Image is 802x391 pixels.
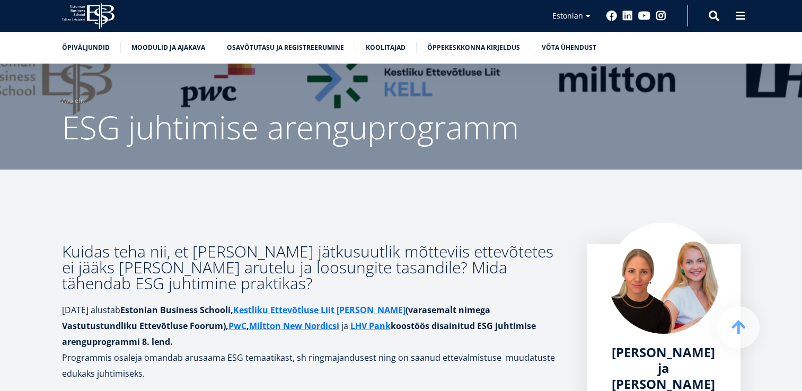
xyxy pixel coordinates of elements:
strong: , , [226,320,341,332]
a: Koolitajad [366,42,406,53]
a: Õppekeskkonna kirjeldus [427,42,520,53]
span: ESG juhtimise arenguprogramm [62,105,519,149]
strong: Estonian Business Schooli, (varasemalt nimega Vastutustundliku Ettevõtluse Foorum) [62,304,490,332]
p: Programmis osaleja omandab arusaama ESG temaatikast, sh ringmajandusest ning on saanud ettevalmis... [62,350,566,381]
a: PwC [228,318,246,334]
a: Facebook [606,11,617,21]
p: [DATE] alustab ja [62,302,566,350]
a: Moodulid ja ajakava [131,42,205,53]
a: Avaleht [62,95,84,106]
a: Kestliku Ettevõtluse Liit [PERSON_NAME] [233,302,406,318]
h3: Kuidas teha nii, et [PERSON_NAME] jätkusuutlik mõtteviis ettevõtetes ei jääks [PERSON_NAME] arute... [62,244,566,291]
a: Miltton New Nordicsi [249,318,339,334]
a: Instagram [656,11,666,21]
a: Osavõtutasu ja registreerumine [227,42,344,53]
a: Linkedin [622,11,633,21]
a: Youtube [638,11,650,21]
img: Kristiina Esop ja Merili Vares foto [608,223,719,334]
a: Võta ühendust [542,42,596,53]
a: Õpiväljundid [62,42,110,53]
a: LHV Pank [350,318,391,334]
